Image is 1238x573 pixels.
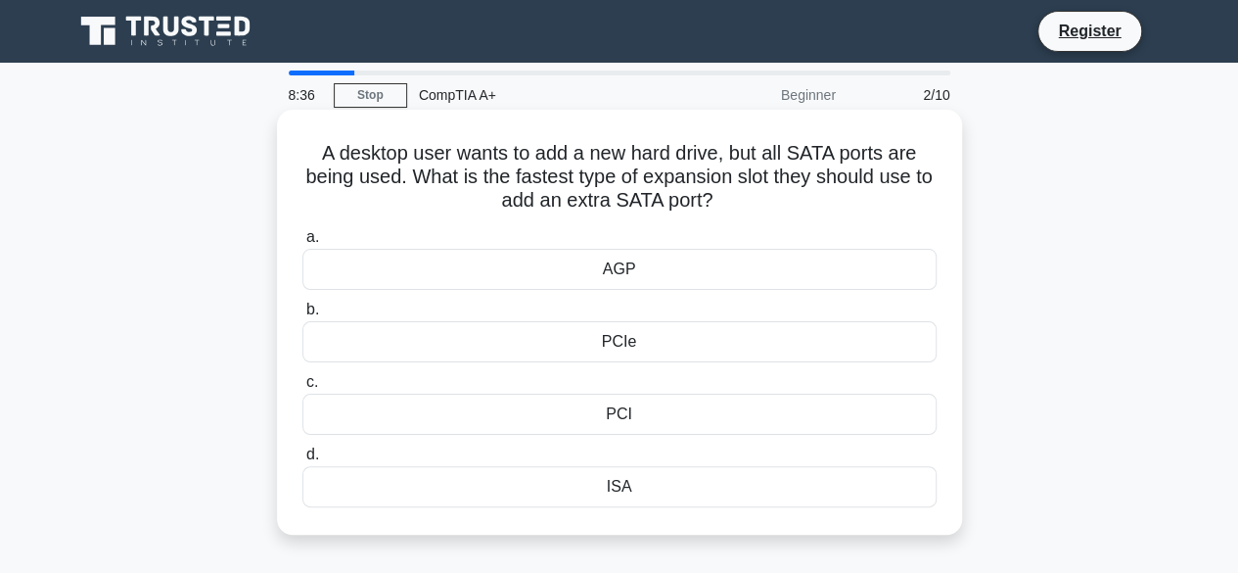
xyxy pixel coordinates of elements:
div: PCIe [302,321,937,362]
span: a. [306,228,319,245]
span: d. [306,446,319,462]
h5: A desktop user wants to add a new hard drive, but all SATA ports are being used. What is the fast... [300,141,939,214]
div: CompTIA A+ [407,75,676,115]
div: 2/10 [848,75,962,115]
span: b. [306,301,319,317]
div: PCI [302,394,937,435]
span: c. [306,373,318,390]
div: AGP [302,249,937,290]
a: Stop [334,83,407,108]
a: Register [1046,19,1132,43]
div: 8:36 [277,75,334,115]
div: ISA [302,466,937,507]
div: Beginner [676,75,848,115]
